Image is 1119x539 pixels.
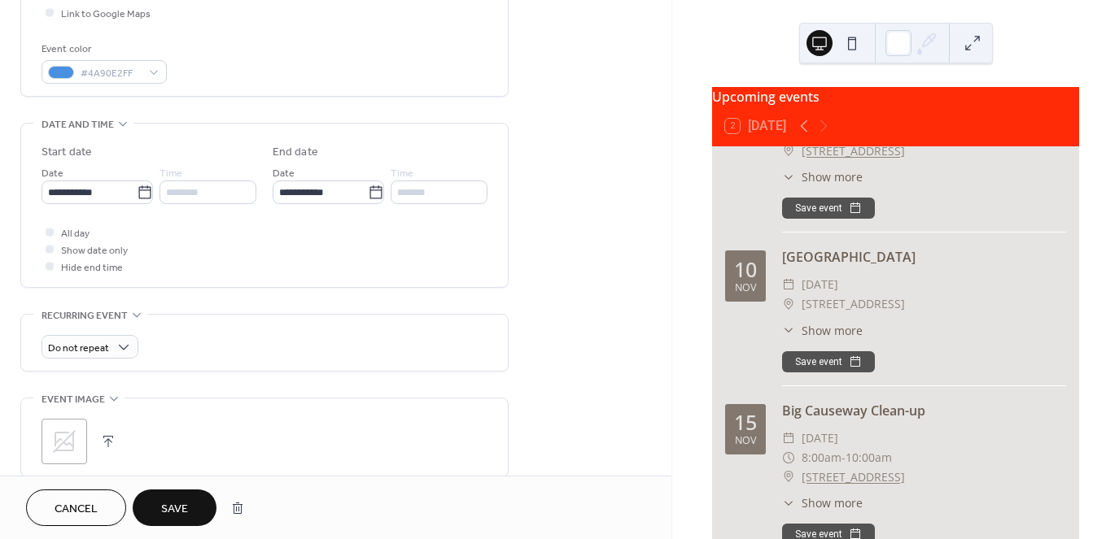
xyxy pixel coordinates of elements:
div: [GEOGRAPHIC_DATA] [782,247,1066,267]
div: ​ [782,141,795,161]
div: Start date [42,144,92,161]
span: Date and time [42,116,114,133]
button: ​Show more [782,494,863,511]
div: 15 [734,412,757,433]
span: 10:00am [846,448,892,467]
span: Event image [42,391,105,408]
span: Do not repeat [48,339,109,358]
span: Date [42,165,63,182]
a: [STREET_ADDRESS] [802,141,905,161]
div: ​ [782,322,795,339]
button: Save event [782,198,875,219]
div: ​ [782,428,795,448]
button: Save event [782,351,875,372]
div: 10 [734,259,757,280]
span: [STREET_ADDRESS] [802,294,905,314]
a: [STREET_ADDRESS] [802,467,905,487]
div: ; [42,419,87,464]
span: Cancel [55,501,98,518]
span: [DATE] [802,275,838,294]
div: Nov [735,436,756,446]
span: Date [273,165,295,182]
span: Recurring event [42,307,128,324]
div: ​ [782,275,795,294]
button: ​Show more [782,168,863,185]
button: Save [133,489,216,526]
span: #4A90E2FF [81,65,141,82]
span: Show date only [61,242,128,259]
span: Show more [802,168,863,185]
div: ​ [782,168,795,185]
span: Time [391,165,413,182]
span: - [841,448,846,467]
div: End date [273,144,318,161]
span: Hide end time [61,259,123,276]
span: Link to Google Maps [61,6,151,23]
div: Event color [42,41,164,58]
div: Nov [735,283,756,293]
button: ​Show more [782,322,863,339]
span: Time [160,165,182,182]
span: 8:00am [802,448,841,467]
div: ​ [782,294,795,314]
button: Cancel [26,489,126,526]
span: Show more [802,322,863,339]
span: Show more [802,494,863,511]
div: Big Causeway Clean-up [782,401,1066,420]
div: Upcoming events [712,87,1079,106]
div: ​ [782,467,795,487]
span: All day [61,225,90,242]
div: ​ [782,494,795,511]
div: ​ [782,448,795,467]
span: Save [161,501,188,518]
span: [DATE] [802,428,838,448]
